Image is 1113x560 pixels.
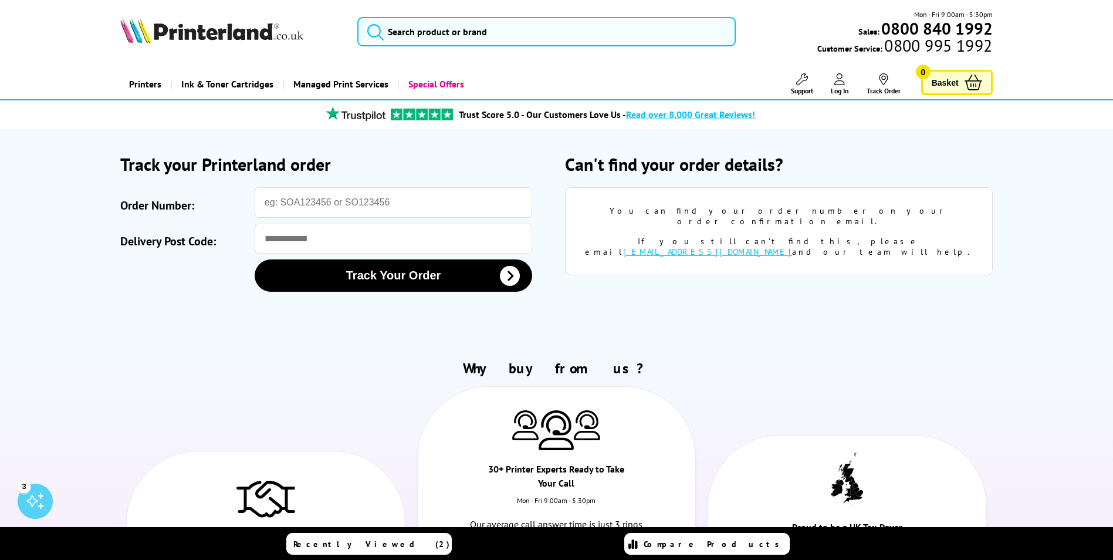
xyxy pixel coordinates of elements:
div: 30+ Printer Experts Ready to Take Your Call [487,462,626,496]
span: Recently Viewed (2) [293,539,450,549]
button: Track Your Order [255,259,532,292]
a: Trust Score 5.0 - Our Customers Love Us -Read over 8,000 Great Reviews! [459,109,755,120]
a: Printerland Logo [120,18,343,46]
a: Managed Print Services [282,69,397,99]
a: [EMAIL_ADDRESS][DOMAIN_NAME] [623,247,792,257]
a: Printers [120,69,170,99]
h2: Track your Printerland order [120,153,547,176]
p: Our average call answer time is just 3 rings [459,517,654,532]
span: Mon - Fri 9:00am - 5:30pm [914,9,993,20]
img: UK tax payer [831,452,863,506]
span: Compare Products [644,539,786,549]
span: Basket [932,75,959,90]
div: You can find your order number on your order confirmation email. [583,205,974,227]
a: Track Order [867,73,901,95]
span: Log In [831,86,849,95]
div: Proud to be a UK Tax-Payer [777,520,916,540]
input: Search product or brand [357,17,736,46]
span: 0 [916,65,931,79]
a: Special Offers [397,69,473,99]
span: Support [791,86,813,95]
a: Compare Products [624,533,790,555]
span: 0800 995 1992 [882,40,992,51]
img: Trusted Service [236,475,295,522]
img: Printer Experts [574,410,600,440]
label: Order Number: [120,193,248,218]
a: Support [791,73,813,95]
h2: Why buy from us? [120,359,992,377]
a: Recently Viewed (2) [286,533,452,555]
img: Printer Experts [539,410,574,451]
input: eg: SOA123456 or SO123456 [255,187,532,218]
div: If you still can't find this, please email and our team will help. [583,236,974,257]
img: trustpilot rating [320,106,391,121]
b: 0800 840 1992 [881,18,993,39]
label: Delivery Post Code: [120,230,248,254]
a: Log In [831,73,849,95]
div: Mon - Fri 9:00am - 5.30pm [418,496,696,517]
span: Customer Service: [817,40,992,54]
a: Ink & Toner Cartridges [170,69,282,99]
img: Printer Experts [512,410,539,440]
a: Basket 0 [921,70,993,95]
span: Ink & Toner Cartridges [181,69,273,99]
img: trustpilot rating [391,109,453,120]
span: Read over 8,000 Great Reviews! [626,109,755,120]
span: Sales: [858,26,879,37]
h2: Can't find your order details? [565,153,992,176]
a: 0800 840 1992 [879,23,993,34]
img: Printerland Logo [120,18,303,43]
div: 3 [18,480,31,492]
